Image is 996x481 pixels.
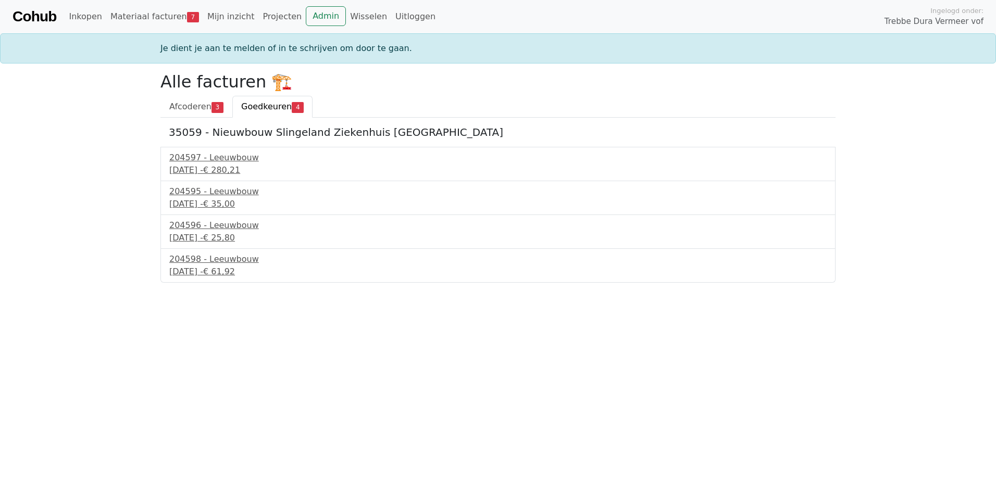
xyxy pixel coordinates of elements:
a: 204596 - Leeuwbouw[DATE] -€ 25,80 [169,219,827,244]
a: Cohub [13,4,56,29]
a: Materiaal facturen7 [106,6,203,27]
a: 204598 - Leeuwbouw[DATE] -€ 61,92 [169,253,827,278]
div: 204595 - Leeuwbouw [169,185,827,198]
span: € 25,80 [203,233,235,243]
span: 3 [211,102,223,112]
span: Goedkeuren [241,102,292,111]
a: Uitloggen [391,6,440,27]
span: € 280,21 [203,165,240,175]
span: 4 [292,102,304,112]
div: [DATE] - [169,198,827,210]
a: Mijn inzicht [203,6,259,27]
span: Trebbe Dura Vermeer vof [885,16,983,28]
a: Projecten [258,6,306,27]
div: 204596 - Leeuwbouw [169,219,827,232]
div: [DATE] - [169,164,827,176]
a: Inkopen [65,6,106,27]
a: Wisselen [346,6,391,27]
div: [DATE] - [169,265,827,278]
div: 204597 - Leeuwbouw [169,151,827,164]
a: Admin [306,6,346,26]
div: [DATE] - [169,232,827,244]
h2: Alle facturen 🏗️ [160,72,836,92]
a: Afcoderen3 [160,96,232,118]
span: Afcoderen [169,102,211,111]
span: € 35,00 [203,199,235,209]
span: Ingelogd onder: [930,6,983,16]
span: 7 [187,12,199,22]
a: 204595 - Leeuwbouw[DATE] -€ 35,00 [169,185,827,210]
a: Goedkeuren4 [232,96,313,118]
div: 204598 - Leeuwbouw [169,253,827,265]
a: 204597 - Leeuwbouw[DATE] -€ 280,21 [169,151,827,176]
span: € 61,92 [203,267,235,276]
h5: 35059 - Nieuwbouw Slingeland Ziekenhuis [GEOGRAPHIC_DATA] [169,126,827,138]
div: Je dient je aan te melden of in te schrijven om door te gaan. [154,42,842,55]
